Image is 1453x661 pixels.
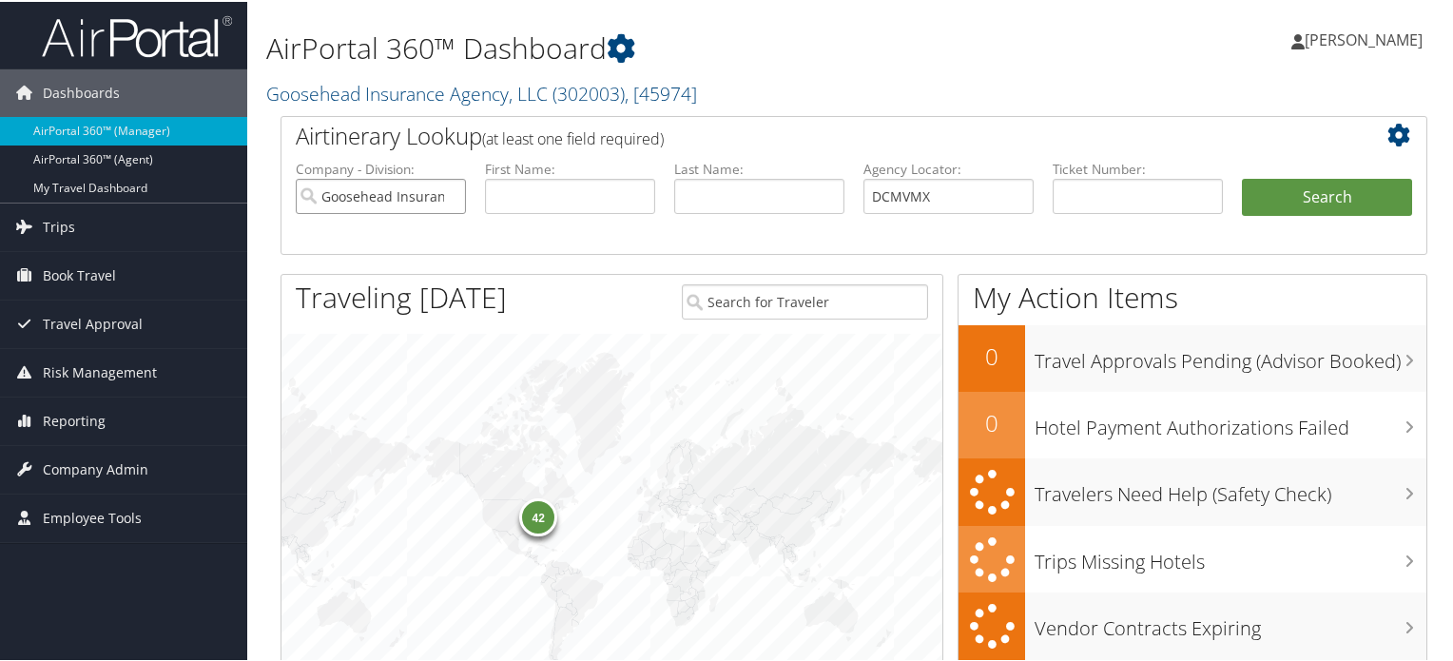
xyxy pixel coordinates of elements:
h3: Hotel Payment Authorizations Failed [1035,403,1426,439]
span: Company Admin [43,444,148,492]
span: Risk Management [43,347,157,395]
label: Ticket Number: [1053,158,1223,177]
h2: 0 [959,405,1025,437]
h3: Travelers Need Help (Safety Check) [1035,470,1426,506]
h1: Traveling [DATE] [296,276,507,316]
span: , [ 45974 ] [625,79,697,105]
span: [PERSON_NAME] [1305,28,1423,49]
h3: Trips Missing Hotels [1035,537,1426,574]
a: Goosehead Insurance Agency, LLC [266,79,697,105]
h3: Vendor Contracts Expiring [1035,604,1426,640]
span: Dashboards [43,68,120,115]
span: Employee Tools [43,493,142,540]
span: Trips [43,202,75,249]
span: Book Travel [43,250,116,298]
input: Search for Traveler [682,282,929,318]
h3: Travel Approvals Pending (Advisor Booked) [1035,337,1426,373]
a: Trips Missing Hotels [959,524,1426,592]
label: Agency Locator: [863,158,1034,177]
div: 42 [519,496,557,535]
h1: AirPortal 360™ Dashboard [266,27,1050,67]
a: Travelers Need Help (Safety Check) [959,457,1426,524]
span: (at least one field required) [482,126,664,147]
button: Search [1242,177,1412,215]
h2: Airtinerary Lookup [296,118,1317,150]
a: [PERSON_NAME] [1291,10,1442,67]
span: ( 302003 ) [552,79,625,105]
span: Travel Approval [43,299,143,346]
img: airportal-logo.png [42,12,232,57]
h2: 0 [959,339,1025,371]
h1: My Action Items [959,276,1426,316]
label: First Name: [485,158,655,177]
label: Last Name: [674,158,844,177]
a: Vendor Contracts Expiring [959,591,1426,658]
a: 0Travel Approvals Pending (Advisor Booked) [959,323,1426,390]
a: 0Hotel Payment Authorizations Failed [959,390,1426,457]
span: Reporting [43,396,106,443]
label: Company - Division: [296,158,466,177]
